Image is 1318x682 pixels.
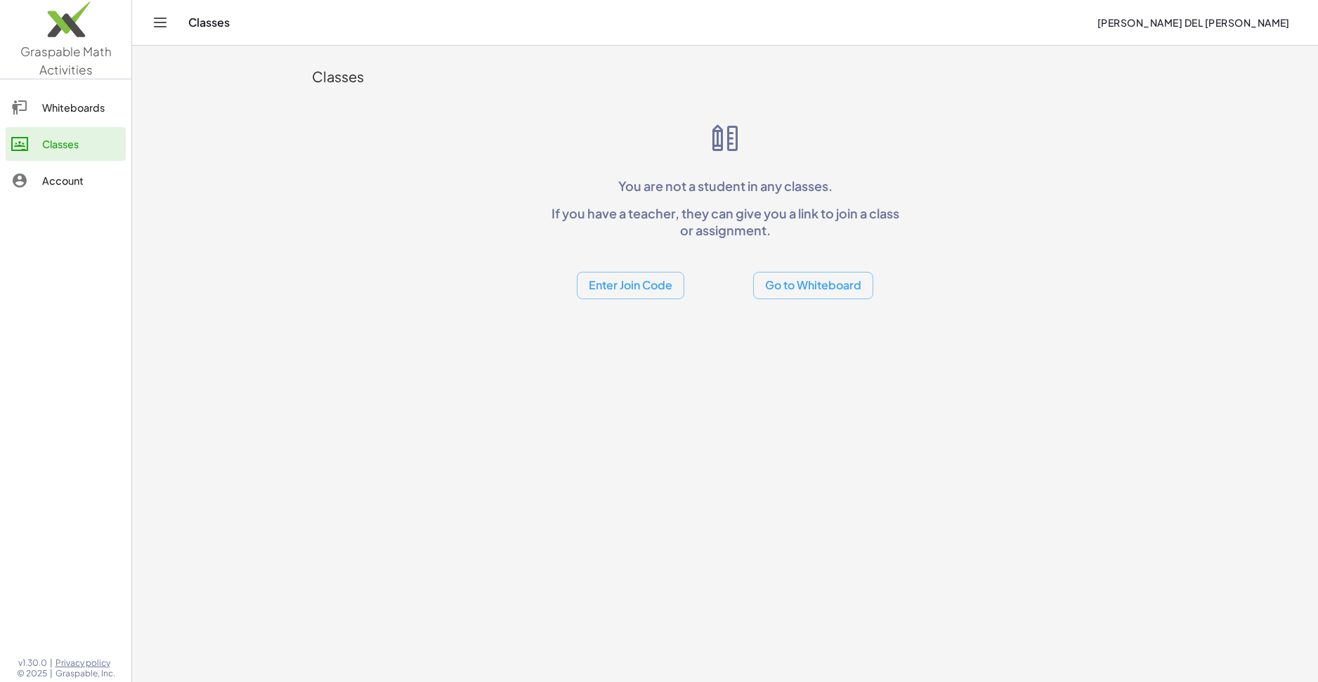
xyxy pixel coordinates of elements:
[545,178,905,194] p: You are not a student in any classes.
[6,91,126,124] a: Whiteboards
[312,67,1138,86] div: Classes
[545,205,905,238] p: If you have a teacher, they can give you a link to join a class or assignment.
[56,668,115,679] span: Graspable, Inc.
[42,136,120,152] div: Classes
[20,44,112,77] span: Graspable Math Activities
[56,657,115,669] a: Privacy policy
[42,99,120,116] div: Whiteboards
[17,668,47,679] span: © 2025
[6,127,126,161] a: Classes
[6,164,126,197] a: Account
[1085,10,1301,35] button: [PERSON_NAME] Del [PERSON_NAME]
[18,657,47,669] span: v1.30.0
[753,272,873,299] button: Go to Whiteboard
[1097,16,1290,29] span: [PERSON_NAME] Del [PERSON_NAME]
[50,668,53,679] span: |
[50,657,53,669] span: |
[149,11,171,34] button: Toggle navigation
[42,172,120,189] div: Account
[577,272,684,299] button: Enter Join Code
